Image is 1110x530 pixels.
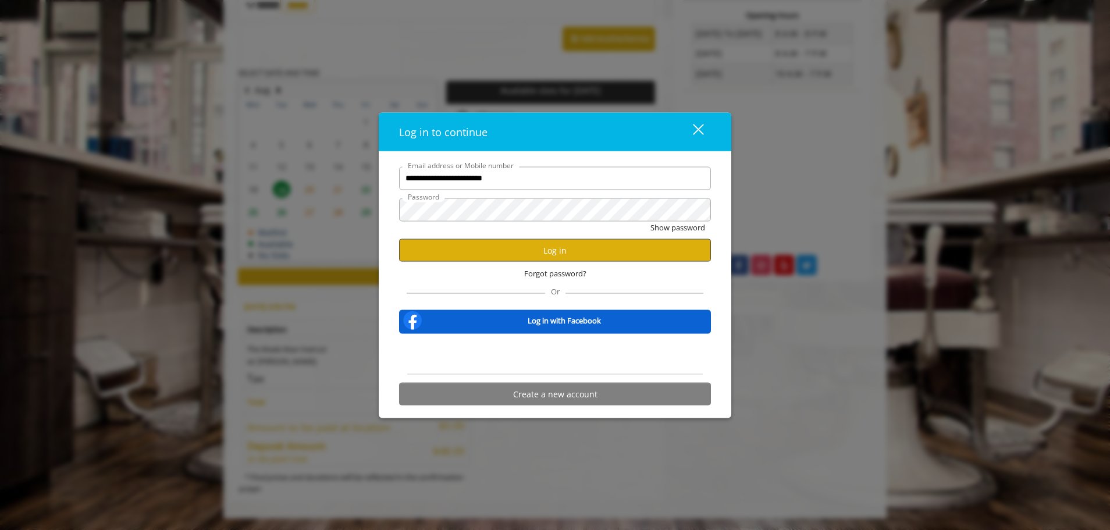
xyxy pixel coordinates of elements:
label: Email address or Mobile number [402,159,520,170]
img: facebook-logo [401,309,424,332]
span: Forgot password? [524,268,586,280]
button: close dialog [671,120,711,144]
label: Password [402,191,445,202]
b: Log in with Facebook [528,314,601,326]
input: Email address or Mobile number [399,166,711,190]
button: Create a new account [399,383,711,405]
input: Password [399,198,711,221]
button: Log in [399,239,711,262]
div: close dialog [679,123,703,140]
iframe: Sign in with Google Button [481,342,629,367]
span: Or [545,286,565,297]
button: Show password [650,221,705,233]
span: Log in to continue [399,125,488,138]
